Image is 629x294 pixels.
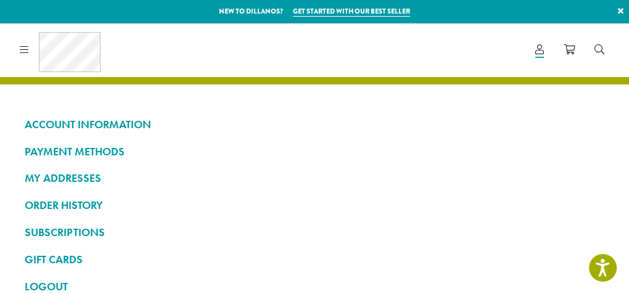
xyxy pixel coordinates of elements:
a: MY ADDRESSES [25,168,604,189]
a: ORDER HISTORY [25,195,604,216]
a: Get started with our best seller [293,6,410,17]
a: SUBSCRIPTIONS [25,222,604,243]
a: ACCOUNT INFORMATION [25,114,604,135]
a: GIFT CARDS [25,249,604,270]
a: PAYMENT METHODS [25,141,604,162]
a: Search [585,39,614,60]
